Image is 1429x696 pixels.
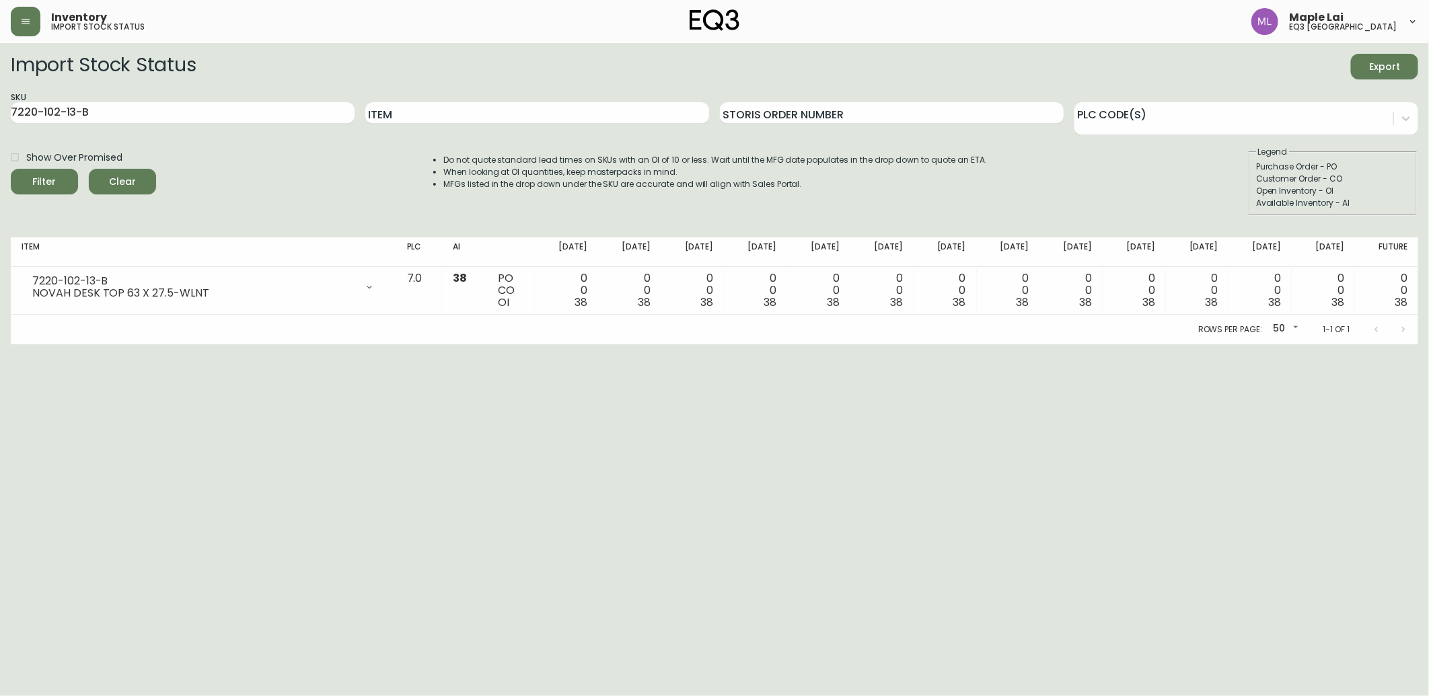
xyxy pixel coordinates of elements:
[11,237,396,267] th: Item
[26,151,122,165] span: Show Over Promised
[22,272,386,302] div: 7220-102-13-BNOVAH DESK TOP 63 X 27.5-WLNT
[1256,185,1409,197] div: Open Inventory - OI
[861,272,903,309] div: 0 0
[443,166,987,178] li: When looking at OI quantities, keep masterpacks in mind.
[798,272,840,309] div: 0 0
[609,272,651,309] div: 0 0
[1229,237,1292,267] th: [DATE]
[787,237,850,267] th: [DATE]
[1289,12,1344,23] span: Maple Lai
[1256,173,1409,185] div: Customer Order - CO
[1142,295,1155,310] span: 38
[1256,146,1289,158] legend: Legend
[690,9,739,31] img: logo
[453,270,467,286] span: 38
[396,267,443,315] td: 7.0
[498,272,524,309] div: PO CO
[1355,237,1418,267] th: Future
[1331,295,1344,310] span: 38
[443,154,987,166] li: Do not quote standard lead times on SKUs with an OI of 10 or less. Wait until the MFG date popula...
[32,287,356,299] div: NOVAH DESK TOP 63 X 27.5-WLNT
[1256,197,1409,209] div: Available Inventory - AI
[1166,237,1229,267] th: [DATE]
[1113,272,1155,309] div: 0 0
[638,295,651,310] span: 38
[953,295,966,310] span: 38
[575,295,587,310] span: 38
[1016,295,1029,310] span: 38
[396,237,443,267] th: PLC
[498,295,509,310] span: OI
[1240,272,1282,309] div: 0 0
[1268,318,1301,340] div: 50
[51,12,107,23] span: Inventory
[672,272,714,309] div: 0 0
[1103,237,1166,267] th: [DATE]
[827,295,840,310] span: 38
[1177,272,1218,309] div: 0 0
[1079,295,1092,310] span: 38
[850,237,914,267] th: [DATE]
[32,275,356,287] div: 7220-102-13-B
[914,237,977,267] th: [DATE]
[1256,161,1409,173] div: Purchase Order - PO
[100,173,145,190] span: Clear
[11,169,78,194] button: Filter
[1303,272,1344,309] div: 0 0
[1206,295,1218,310] span: 38
[890,295,903,310] span: 38
[1039,237,1103,267] th: [DATE]
[1251,8,1278,35] img: 61e28cffcf8cc9f4e300d877dd684943
[924,272,966,309] div: 0 0
[546,272,587,309] div: 0 0
[11,54,196,79] h2: Import Stock Status
[977,237,1040,267] th: [DATE]
[1362,59,1407,75] span: Export
[1289,23,1397,31] h5: eq3 [GEOGRAPHIC_DATA]
[988,272,1029,309] div: 0 0
[89,169,156,194] button: Clear
[51,23,145,31] h5: import stock status
[764,295,776,310] span: 38
[598,237,661,267] th: [DATE]
[735,272,777,309] div: 0 0
[1198,323,1262,336] p: Rows per page:
[1323,323,1350,336] p: 1-1 of 1
[701,295,714,310] span: 38
[1366,272,1407,309] div: 0 0
[535,237,598,267] th: [DATE]
[1351,54,1418,79] button: Export
[725,237,788,267] th: [DATE]
[442,237,486,267] th: AI
[1395,295,1407,310] span: 38
[1268,295,1281,310] span: 38
[1050,272,1092,309] div: 0 0
[661,237,725,267] th: [DATE]
[443,178,987,190] li: MFGs listed in the drop down under the SKU are accurate and will align with Sales Portal.
[1292,237,1355,267] th: [DATE]
[33,173,57,190] div: Filter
